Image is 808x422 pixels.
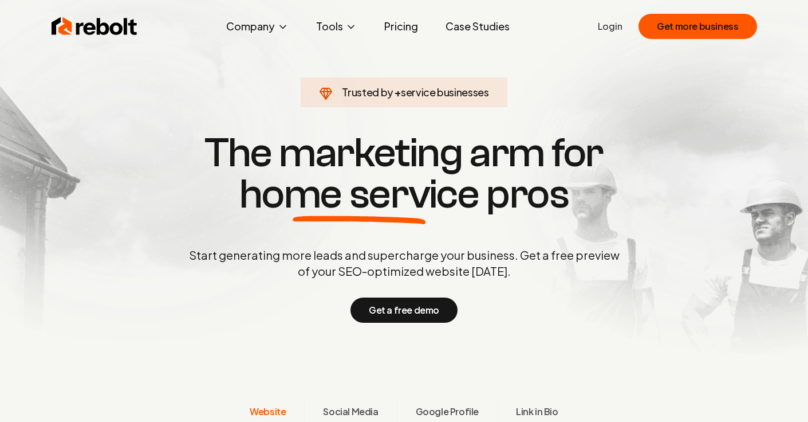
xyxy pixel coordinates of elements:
[375,15,427,38] a: Pricing
[239,174,479,215] span: home service
[250,405,286,419] span: Website
[395,85,401,99] span: +
[350,298,458,323] button: Get a free demo
[187,247,622,279] p: Start generating more leads and supercharge your business. Get a free preview of your SEO-optimiz...
[342,85,393,99] span: Trusted by
[52,15,137,38] img: Rebolt Logo
[638,14,756,39] button: Get more business
[598,19,622,33] a: Login
[307,15,366,38] button: Tools
[129,132,679,215] h1: The marketing arm for pros
[416,405,479,419] span: Google Profile
[217,15,298,38] button: Company
[401,85,489,99] span: service businesses
[436,15,519,38] a: Case Studies
[323,405,378,419] span: Social Media
[516,405,558,419] span: Link in Bio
